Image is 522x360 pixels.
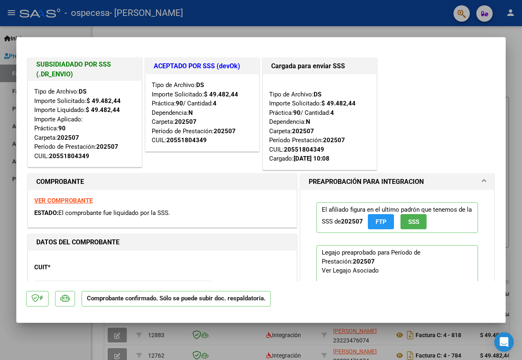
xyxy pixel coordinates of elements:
[309,177,424,187] h1: PREAPROBACIÓN PARA INTEGRACION
[400,214,427,229] button: SSS
[79,88,86,95] strong: DS
[36,238,119,246] strong: DATOS DEL COMPROBANTE
[49,152,89,161] div: 20551804349
[271,61,368,71] h1: Cargada para enviar SSS
[154,61,251,71] h1: ACEPTADO POR SSS (devOk)
[34,87,135,161] div: Tipo de Archivo: Importe Solicitado: Importe Liquidado: Importe Aplicado: Práctica: Carpeta: Perí...
[494,332,514,352] div: Open Intercom Messenger
[86,106,120,114] strong: $ 49.482,44
[214,127,236,135] strong: 202507
[36,178,84,186] strong: COMPROBANTE
[301,190,494,351] div: PREAPROBACIÓN PARA INTEGRACION
[353,258,375,265] strong: 202507
[96,143,118,150] strong: 202507
[293,109,301,116] strong: 90
[376,218,387,226] span: FTP
[213,100,217,107] strong: 4
[284,145,324,154] div: 20551804349
[196,81,204,89] strong: DS
[322,266,379,275] div: Ver Legajo Asociado
[34,209,58,217] span: ESTADO:
[330,109,334,116] strong: 4
[306,118,310,125] strong: N
[188,109,193,116] strong: N
[34,263,111,272] p: CUIT
[204,91,238,98] strong: $ 49.482,44
[86,97,121,105] strong: $ 49.482,44
[58,125,66,132] strong: 90
[175,118,197,125] strong: 202507
[368,214,394,229] button: FTP
[316,245,478,333] p: Legajo preaprobado para Período de Prestación:
[321,100,356,107] strong: $ 49.482,44
[82,291,271,307] p: Comprobante confirmado. Sólo se puede subir doc. respaldatoria.
[323,136,345,144] strong: 202507
[269,80,370,163] div: Tipo de Archivo: Importe Solicitado: Práctica: / Cantidad: Dependencia: Carpeta: Período Prestaci...
[58,209,170,217] span: El comprobante fue liquidado por la SSS.
[314,91,321,98] strong: DS
[166,136,207,145] div: 20551804349
[176,100,183,107] strong: 90
[301,174,494,190] mat-expansion-panel-header: PREAPROBACIÓN PARA INTEGRACION
[36,60,133,79] h1: SUBSIDIADADO POR SSS (.DR_ENVIO)
[34,197,93,204] a: VER COMPROBANTE
[316,202,478,233] p: El afiliado figura en el ultimo padrón que tenemos de la SSS de
[294,155,330,162] strong: [DATE] 10:08
[292,127,314,135] strong: 202507
[408,218,419,226] span: SSS
[57,134,79,141] strong: 202507
[152,80,253,145] div: Tipo de Archivo: Importe Solicitado: Práctica: / Cantidad: Dependencia: Carpeta: Período de Prest...
[341,218,363,225] strong: 202507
